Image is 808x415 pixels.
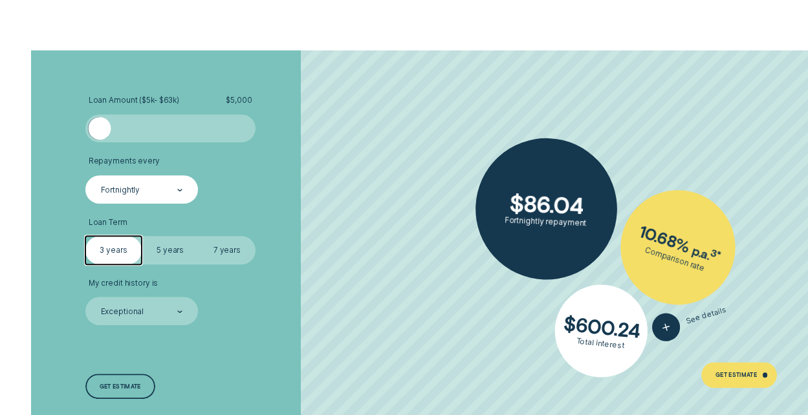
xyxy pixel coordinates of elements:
[85,374,155,399] a: Get estimate
[142,236,199,264] label: 5 years
[89,96,179,105] span: Loan Amount ( $5k - $63k )
[649,295,730,344] button: See details
[701,362,777,387] a: Get Estimate
[101,185,140,195] div: Fortnightly
[85,236,142,264] label: 3 years
[199,236,256,264] label: 7 years
[684,304,727,325] span: See details
[89,218,127,228] span: Loan Term
[89,156,160,166] span: Repayments every
[101,307,144,317] div: Exceptional
[89,279,158,288] span: My credit history is
[226,96,252,105] span: $ 5,000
